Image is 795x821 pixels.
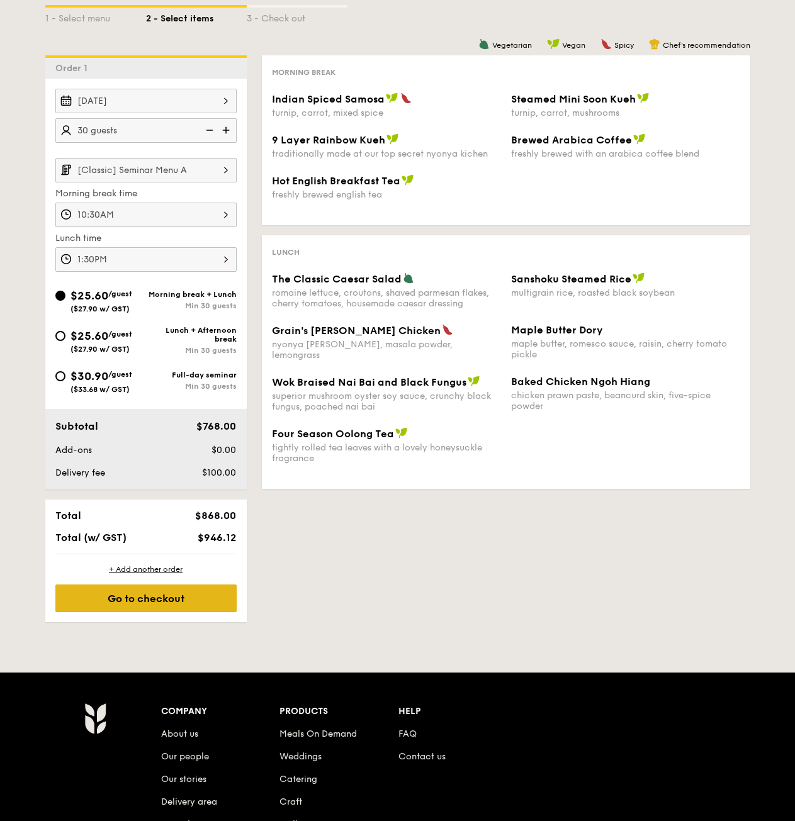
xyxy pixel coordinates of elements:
img: icon-vegan.f8ff3823.svg [468,376,480,387]
span: $0.00 [211,445,236,455]
a: About us [161,729,198,739]
img: icon-vegan.f8ff3823.svg [386,92,398,104]
span: Maple Butter Dory [511,324,603,336]
label: Morning break time [55,187,237,200]
span: ($27.90 w/ GST) [70,345,130,354]
span: ($27.90 w/ GST) [70,304,130,313]
img: icon-chevron-right.3c0dfbd6.svg [215,158,237,182]
div: chicken prawn paste, beancurd skin, five-spice powder [511,390,740,411]
a: Our stories [161,774,206,785]
div: Go to checkout [55,584,237,612]
div: + Add another order [55,564,237,574]
img: icon-spicy.37a8142b.svg [442,324,453,335]
img: icon-vegan.f8ff3823.svg [395,427,408,438]
div: 2 - Select items [146,8,247,25]
span: $100.00 [202,467,236,478]
img: icon-vegan.f8ff3823.svg [633,133,646,145]
img: icon-spicy.37a8142b.svg [400,92,412,104]
img: icon-vegetarian.fe4039eb.svg [403,272,414,284]
span: Morning break [272,68,335,77]
span: Baked Chicken Ngoh Hiang [511,376,650,388]
span: 9 Layer Rainbow Kueh [272,134,385,146]
span: Chef's recommendation [663,41,750,50]
span: $768.00 [196,420,236,432]
span: Delivery fee [55,467,105,478]
span: Four Season Oolong Tea [272,428,394,440]
img: icon-vegan.f8ff3823.svg [637,92,650,104]
span: Add-ons [55,445,92,455]
img: icon-vegan.f8ff3823.svg [386,133,399,145]
span: Sanshoku Steamed Rice [511,273,631,285]
img: icon-vegan.f8ff3823.svg [547,38,560,50]
div: traditionally made at our top secret nyonya kichen [272,148,501,159]
span: The Classic Caesar Salad [272,273,402,285]
div: Min 30 guests [146,301,237,310]
img: icon-vegan.f8ff3823.svg [402,174,414,186]
input: Lunch time [55,247,237,272]
a: Our people [161,751,209,762]
div: multigrain rice, roasted black soybean [511,288,740,298]
input: Morning break time [55,203,237,227]
span: Brewed Arabica Coffee [511,134,632,146]
div: Help [398,703,517,720]
img: icon-vegan.f8ff3823.svg [633,272,645,284]
span: $25.60 [70,289,108,303]
span: $868.00 [195,510,236,522]
img: icon-chef-hat.a58ddaea.svg [649,38,660,50]
div: turnip, carrot, mushrooms [511,108,740,118]
span: Spicy [614,41,634,50]
a: Weddings [279,751,322,762]
div: freshly brewed with an arabica coffee blend [511,148,740,159]
span: Hot English Breakfast Tea [272,175,400,187]
img: AYc88T3wAAAABJRU5ErkJggg== [84,703,106,734]
div: Morning break + Lunch [146,290,237,299]
div: Min 30 guests [146,382,237,391]
span: Total (w/ GST) [55,532,127,544]
div: maple butter, romesco sauce, raisin, cherry tomato pickle [511,338,740,360]
div: turnip, carrot, mixed spice [272,108,501,118]
span: Indian Spiced Samosa [272,93,385,105]
span: Order 1 [55,63,93,74]
label: Lunch time [55,232,237,245]
span: Vegetarian [492,41,532,50]
span: /guest [108,330,132,338]
a: Delivery area [161,796,217,807]
input: Event date [55,89,237,113]
a: Contact us [398,751,446,762]
a: Catering [279,774,317,785]
span: /guest [108,370,132,379]
div: superior mushroom oyster soy sauce, crunchy black fungus, poached nai bai [272,391,501,412]
img: icon-spicy.37a8142b.svg [600,38,612,50]
a: Meals On Demand [279,729,357,739]
span: Wok Braised Nai Bai and Black Fungus [272,376,466,388]
img: icon-reduce.1d2dbef1.svg [199,118,218,142]
div: tightly rolled tea leaves with a lovely honeysuckle fragrance [272,442,501,464]
span: $946.12 [198,532,236,544]
div: Lunch + Afternoon break [146,326,237,343]
span: Vegan [562,41,585,50]
img: icon-vegetarian.fe4039eb.svg [478,38,490,50]
img: icon-add.58712e84.svg [218,118,237,142]
a: FAQ [398,729,417,739]
span: Total [55,510,81,522]
a: Craft [279,796,302,807]
div: freshly brewed english tea [272,189,501,200]
span: Steamed Mini Soon Kueh [511,93,636,105]
input: $30.90/guest($33.68 w/ GST)Full-day seminarMin 30 guests [55,371,65,381]
div: nyonya [PERSON_NAME], masala powder, lemongrass [272,339,501,360]
span: $25.60 [70,329,108,343]
input: Number of guests [55,118,237,143]
div: 3 - Check out [247,8,347,25]
input: $25.60/guest($27.90 w/ GST)Morning break + LunchMin 30 guests [55,291,65,301]
div: romaine lettuce, croutons, shaved parmesan flakes, cherry tomatoes, housemade caesar dressing [272,288,501,309]
div: Min 30 guests [146,346,237,355]
input: $25.60/guest($27.90 w/ GST)Lunch + Afternoon breakMin 30 guests [55,331,65,341]
span: /guest [108,289,132,298]
span: ($33.68 w/ GST) [70,385,130,394]
div: Company [161,703,280,720]
span: Subtotal [55,420,98,432]
span: $30.90 [70,369,108,383]
div: 1 - Select menu [45,8,146,25]
div: Full-day seminar [146,371,237,379]
span: Grain's [PERSON_NAME] Chicken [272,325,441,337]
